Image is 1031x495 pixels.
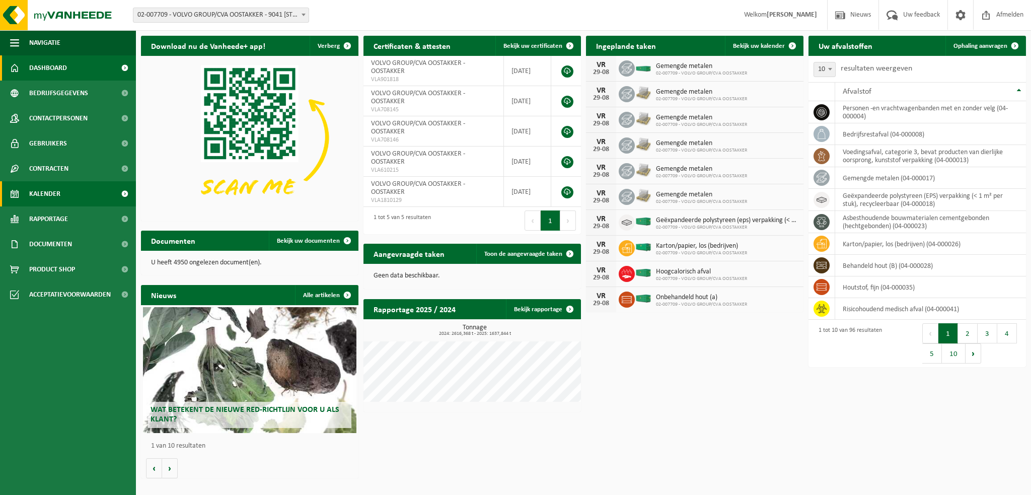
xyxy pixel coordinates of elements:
[656,191,747,199] span: Gemengde metalen
[814,322,882,365] div: 1 tot 10 van 96 resultaten
[978,323,997,343] button: 3
[504,86,551,116] td: [DATE]
[504,177,551,207] td: [DATE]
[966,343,981,364] button: Next
[29,156,68,181] span: Contracten
[504,116,551,147] td: [DATE]
[635,268,652,277] img: HK-XC-40-GN-00
[29,257,75,282] span: Product Shop
[835,167,1026,189] td: gemengde metalen (04-000017)
[635,85,652,102] img: LP-PA-00000-WDN-11
[591,164,611,172] div: VR
[835,255,1026,276] td: behandeld hout (B) (04-000028)
[146,458,162,478] button: Vorige
[656,96,747,102] span: 02-007709 - VOLVO GROUP/CVA OOSTAKKER
[835,101,1026,123] td: personen -en vrachtwagenbanden met en zonder velg (04-000004)
[371,166,496,174] span: VLA610215
[363,36,461,55] h2: Certificaten & attesten
[371,76,496,84] span: VLA901818
[635,243,652,252] img: HK-XR-30-GN-00
[835,189,1026,211] td: geëxpandeerde polystyreen (EPS) verpakking (< 1 m² per stuk), recycleerbaar (04-000018)
[767,11,817,19] strong: [PERSON_NAME]
[591,189,611,197] div: VR
[656,165,747,173] span: Gemengde metalen
[371,136,496,144] span: VLA708146
[369,331,581,336] span: 2024: 2616,368 t - 2025: 1637,844 t
[953,43,1007,49] span: Ophaling aanvragen
[484,251,562,257] span: Toon de aangevraagde taken
[635,187,652,204] img: LP-PA-00000-WDN-11
[635,63,652,72] img: HK-XC-20-GN-00
[733,43,785,49] span: Bekijk uw kalender
[162,458,178,478] button: Volgende
[656,225,798,231] span: 02-007709 - VOLVO GROUP/CVA OOSTAKKER
[656,173,747,179] span: 02-007709 - VOLVO GROUP/CVA OOSTAKKER
[591,172,611,179] div: 29-08
[371,150,465,166] span: VOLVO GROUP/CVA OOSTAKKER - OOSTAKKER
[29,206,68,232] span: Rapportage
[29,131,67,156] span: Gebruikers
[591,112,611,120] div: VR
[369,324,581,336] h3: Tonnage
[656,122,747,128] span: 02-007709 - VOLVO GROUP/CVA OOSTAKKER
[656,276,747,282] span: 02-007709 - VOLVO GROUP/CVA OOSTAKKER
[591,95,611,102] div: 29-08
[318,43,340,49] span: Verberg
[835,211,1026,233] td: asbesthoudende bouwmaterialen cementgebonden (hechtgebonden) (04-000023)
[656,148,747,154] span: 02-007709 - VOLVO GROUP/CVA OOSTAKKER
[635,136,652,153] img: LP-PA-00000-WDN-11
[141,231,205,250] h2: Documenten
[29,55,67,81] span: Dashboard
[835,233,1026,255] td: karton/papier, los (bedrijven) (04-000026)
[503,43,562,49] span: Bekijk uw certificaten
[635,110,652,127] img: LP-PA-00000-WDN-11
[725,36,802,56] a: Bekijk uw kalender
[29,30,60,55] span: Navigatie
[29,232,72,257] span: Documenten
[133,8,309,22] span: 02-007709 - VOLVO GROUP/CVA OOSTAKKER - 9041 OOSTAKKER, SMALLEHEERWEG 31
[141,285,186,305] h2: Nieuws
[374,272,571,279] p: Geen data beschikbaar.
[922,323,938,343] button: Previous
[635,294,652,303] img: HK-XC-40-GN-00
[369,209,431,232] div: 1 tot 5 van 5 resultaten
[922,343,942,364] button: 5
[371,196,496,204] span: VLA1810129
[635,162,652,179] img: LP-PA-00000-WDN-11
[141,56,358,219] img: Download de VHEPlus App
[371,180,465,196] span: VOLVO GROUP/CVA OOSTAKKER - OOSTAKKER
[151,406,339,423] span: Wat betekent de nieuwe RED-richtlijn voor u als klant?
[835,298,1026,320] td: risicohoudend medisch afval (04-000041)
[560,210,576,231] button: Next
[591,266,611,274] div: VR
[814,62,835,77] span: 10
[363,299,466,319] h2: Rapportage 2025 / 2024
[841,64,912,73] label: resultaten weergeven
[591,69,611,76] div: 29-08
[945,36,1025,56] a: Ophaling aanvragen
[151,259,348,266] p: U heeft 4950 ongelezen document(en).
[586,36,666,55] h2: Ingeplande taken
[656,62,747,70] span: Gemengde metalen
[495,36,580,56] a: Bekijk uw certificaten
[656,114,747,122] span: Gemengde metalen
[591,146,611,153] div: 29-08
[504,56,551,86] td: [DATE]
[835,145,1026,167] td: voedingsafval, categorie 3, bevat producten van dierlijke oorsprong, kunststof verpakking (04-000...
[656,70,747,77] span: 02-007709 - VOLVO GROUP/CVA OOSTAKKER
[656,302,747,308] span: 02-007709 - VOLVO GROUP/CVA OOSTAKKER
[29,81,88,106] span: Bedrijfsgegevens
[541,210,560,231] button: 1
[958,323,978,343] button: 2
[656,199,747,205] span: 02-007709 - VOLVO GROUP/CVA OOSTAKKER
[371,90,465,105] span: VOLVO GROUP/CVA OOSTAKKER - OOSTAKKER
[656,242,747,250] span: Karton/papier, los (bedrijven)
[656,139,747,148] span: Gemengde metalen
[29,282,111,307] span: Acceptatievoorwaarden
[656,217,798,225] span: Geëxpandeerde polystyreen (eps) verpakking (< 1 m² per stuk), recycleerbaar
[591,120,611,127] div: 29-08
[591,223,611,230] div: 29-08
[591,138,611,146] div: VR
[143,307,356,433] a: Wat betekent de nieuwe RED-richtlijn voor u als klant?
[29,181,60,206] span: Kalender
